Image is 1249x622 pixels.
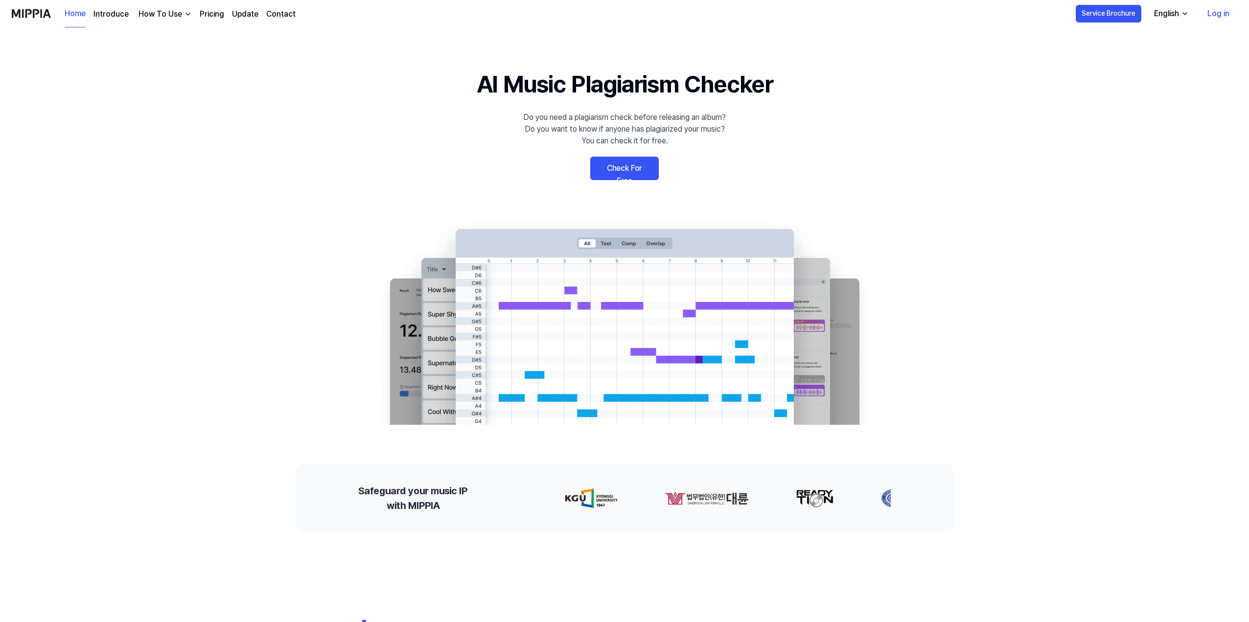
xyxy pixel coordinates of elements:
[137,8,184,20] div: How To Use
[65,0,86,27] a: Home
[1146,4,1195,23] button: English
[664,488,748,508] img: partner-logo-1
[477,67,773,102] h1: AI Music Plagiarism Checker
[232,8,258,20] a: Update
[1076,5,1141,23] button: Service Brochure
[795,488,833,508] img: partner-logo-2
[184,10,192,18] img: down
[200,8,224,20] a: Pricing
[564,488,617,508] img: partner-logo-0
[523,112,726,147] div: Do you need a plagiarism check before releasing an album? Do you want to know if anyone has plagi...
[358,484,467,513] h2: Safeguard your music IP with MIPPIA
[137,8,192,20] button: How To Use
[590,157,659,180] a: Check For Free
[266,8,296,20] a: Contact
[93,8,129,20] a: Introduce
[370,219,879,425] img: main Image
[880,488,910,508] img: partner-logo-3
[1152,8,1181,20] div: English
